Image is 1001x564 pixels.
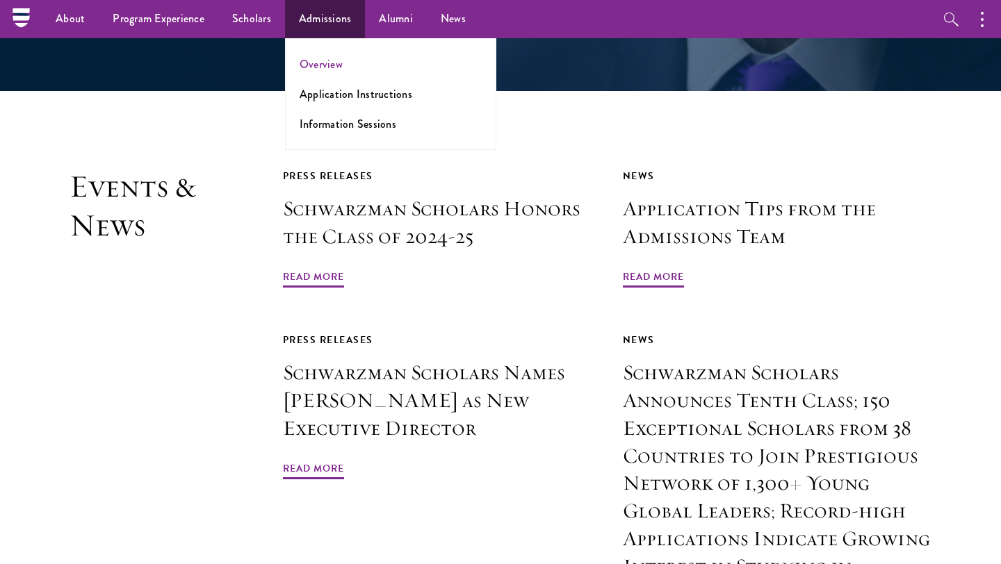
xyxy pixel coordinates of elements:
[283,359,592,442] h3: Schwarzman Scholars Names [PERSON_NAME] as New Executive Director
[283,268,344,290] span: Read More
[300,56,343,72] a: Overview
[623,167,931,185] div: News
[283,331,592,349] div: Press Releases
[283,331,592,481] a: Press Releases Schwarzman Scholars Names [PERSON_NAME] as New Executive Director Read More
[623,331,931,349] div: News
[300,86,412,102] a: Application Instructions
[283,460,344,481] span: Read More
[283,195,592,251] h3: Schwarzman Scholars Honors the Class of 2024-25
[623,167,931,290] a: News Application Tips from the Admissions Team Read More
[300,116,396,132] a: Information Sessions
[283,167,592,290] a: Press Releases Schwarzman Scholars Honors the Class of 2024-25 Read More
[623,195,931,251] h3: Application Tips from the Admissions Team
[623,268,684,290] span: Read More
[283,167,592,185] div: Press Releases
